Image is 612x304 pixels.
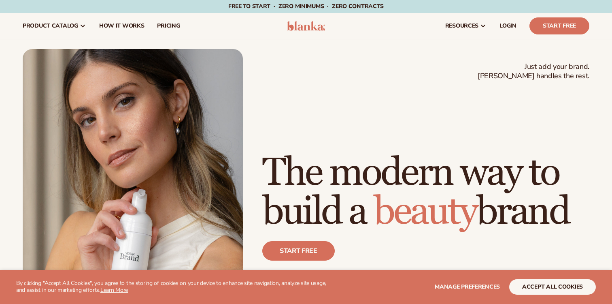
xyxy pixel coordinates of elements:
[435,283,500,291] span: Manage preferences
[374,188,476,235] span: beauty
[439,13,493,39] a: resources
[151,13,186,39] a: pricing
[16,13,93,39] a: product catalog
[509,279,596,295] button: accept all cookies
[287,21,325,31] img: logo
[99,23,144,29] span: How It Works
[445,23,478,29] span: resources
[16,280,332,294] p: By clicking "Accept All Cookies", you agree to the storing of cookies on your device to enhance s...
[228,2,384,10] span: Free to start · ZERO minimums · ZERO contracts
[499,23,516,29] span: LOGIN
[100,286,128,294] a: Learn More
[493,13,523,39] a: LOGIN
[262,241,335,261] a: Start free
[93,13,151,39] a: How It Works
[435,279,500,295] button: Manage preferences
[23,23,78,29] span: product catalog
[529,17,589,34] a: Start Free
[262,154,589,231] h1: The modern way to build a brand
[157,23,180,29] span: pricing
[478,62,589,81] span: Just add your brand. [PERSON_NAME] handles the rest.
